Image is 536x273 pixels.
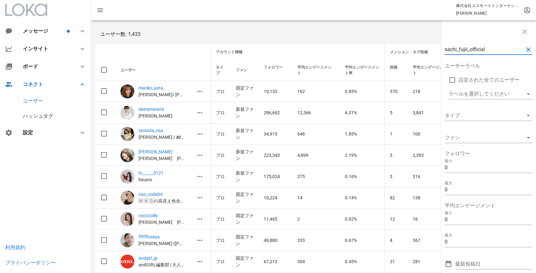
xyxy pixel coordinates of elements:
[340,145,385,166] td: 2.19%
[139,127,184,134] a: tamada_risa
[139,149,184,155] p: miria_fujita
[120,68,136,72] span: ユーザー
[340,166,385,187] td: 0.16%
[292,145,340,166] td: 4,899
[292,251,340,272] td: 304
[139,219,184,226] p: 武田 ココ Coco Takeda
[236,68,247,72] span: ファン
[139,234,184,240] a: ffffffuseya
[139,240,184,247] p: 伏屋 (fuseya rino)
[445,150,470,156] label: フォロワー
[340,102,385,123] td: 4.31%
[340,81,385,102] td: 0.85%
[23,81,71,87] div: コネクト
[264,65,283,70] span: フォロワー
[139,85,184,91] a: mariko_yata_
[445,110,532,121] div: タイプclear icon
[236,128,254,140] span: 新規ファン
[445,133,532,143] div: ファンclear icon
[292,166,340,187] td: 275
[5,244,25,250] a: 利用規約
[384,251,408,272] td: 21
[292,209,340,230] td: 2
[259,102,292,123] td: 286,662
[236,149,254,161] span: 新規ファン
[459,77,532,83] label: 設定された全てのユーザー
[408,187,455,209] td: 138
[236,170,254,182] span: 新規ファン
[408,230,455,251] td: 367
[445,63,480,69] label: ユーザーラベル
[5,260,56,266] a: プライバシーポリシー
[139,106,184,113] a: akinaminami
[216,131,225,136] span: プロ
[340,123,385,145] td: 1.85%
[120,170,134,183] img: hi______0121
[456,3,520,9] p: 株式会社エスモードインターナショナル
[210,44,384,60] th: アカウント情報
[23,28,66,34] div: メッセージ
[139,191,184,198] a: nao_code04
[408,251,455,272] td: 281
[408,123,455,145] td: 100
[292,230,340,251] td: 333
[120,212,134,226] img: cococolily
[297,65,332,75] span: 平均エンゲージメント
[408,166,455,187] td: 316
[120,191,134,205] img: nao_code04
[120,233,134,247] img: ffffffuseya
[292,102,340,123] td: 12,366
[216,65,223,75] span: タイプ
[100,30,140,38] span: ユーザー数: 1,433
[236,192,254,203] span: 固定ファン
[340,251,385,272] td: 0.45%
[413,65,447,75] span: 平均エンゲージメント
[120,148,134,162] img: miria_fujita
[216,174,225,179] span: プロ
[67,30,70,33] span: バッジ
[236,85,254,97] span: 固定ファン
[384,209,408,230] td: 12
[340,209,385,230] td: 0.02%
[456,10,520,17] p: [PERSON_NAME]
[236,234,254,246] span: 固定ファン
[216,89,225,94] span: プロ
[139,255,184,262] a: andgirl_jp
[259,209,292,230] td: 11,465
[216,238,225,243] span: プロ
[216,153,225,158] span: プロ
[340,230,385,251] td: 0.67%
[139,113,184,119] p: 南明奈
[525,46,532,53] button: clear icon
[384,145,408,166] td: 3
[384,166,408,187] td: 3
[23,63,71,70] div: ボード
[384,187,408,209] td: 82
[139,91,184,98] p: 八田 真理子/ 마리
[23,46,71,52] div: インサイト
[384,44,532,60] th: メンション・タグ投稿
[216,195,225,200] span: プロ
[216,110,225,115] span: プロ
[259,187,292,209] td: 10,224
[292,81,340,102] td: 162
[384,102,408,123] td: 5
[139,262,184,268] p: andGIRL編集部 | 大人可愛いガールのためのファッション誌
[139,155,184,162] p: 藤田みりあ Miria Fujita
[390,65,397,70] span: 投稿
[139,212,184,219] a: cococolily
[139,170,184,176] a: hi______0121
[259,81,292,102] td: 19,133
[23,98,43,104] a: ユーザー
[120,84,134,98] img: mariko_yata_
[259,166,292,187] td: 175,024
[236,213,254,225] span: 固定ファン
[259,230,292,251] td: 49,880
